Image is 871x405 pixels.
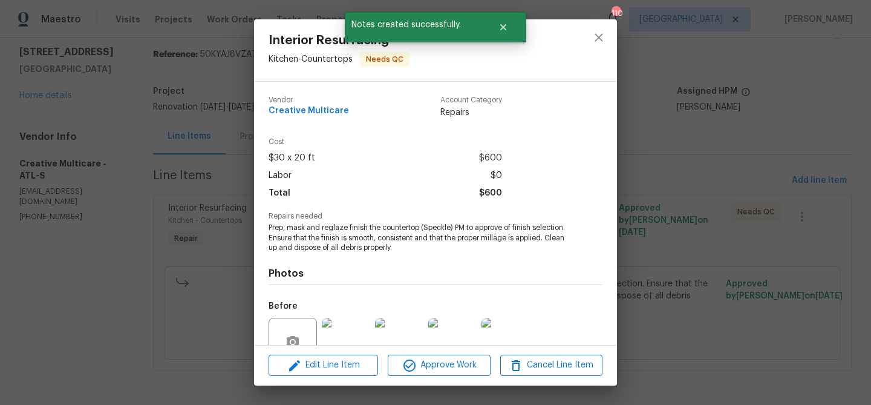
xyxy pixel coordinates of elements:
span: Vendor [269,96,349,104]
span: Repairs needed [269,212,602,220]
span: $30 x 20 ft [269,150,315,167]
button: Edit Line Item [269,355,378,376]
button: Approve Work [388,355,490,376]
button: close [584,23,613,52]
span: Total [269,185,290,202]
span: $0 [491,167,502,185]
button: Cancel Line Item [500,355,602,376]
span: Notes created successfully. [345,12,483,38]
span: Labor [269,167,292,185]
span: Cancel Line Item [504,358,599,373]
span: Account Category [440,96,502,104]
h5: Before [269,302,298,311]
span: $600 [479,150,502,167]
h4: Photos [269,268,602,280]
div: 110 [612,7,620,19]
span: $600 [479,185,502,202]
span: Kitchen - Countertops [269,55,353,64]
span: Edit Line Item [272,358,374,373]
span: Repairs [440,107,502,119]
span: Interior Resurfacing [269,34,409,47]
button: Close [483,15,523,39]
span: Creative Multicare [269,107,349,116]
span: Prep, mask and reglaze finish the countertop (Speckle) PM to approve of finish selection. Ensure ... [269,223,569,253]
span: Needs QC [361,53,408,65]
span: Approve Work [391,358,486,373]
span: Cost [269,138,502,146]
